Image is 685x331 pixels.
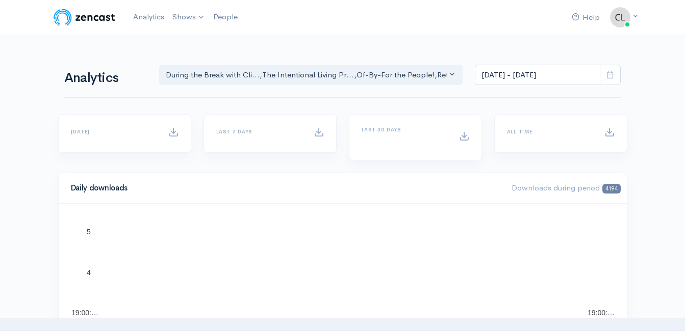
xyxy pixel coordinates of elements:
[475,65,600,86] input: analytics date range selector
[209,6,242,28] a: People
[166,69,447,81] div: During the Break with Cli... , The Intentional Living Pr... , Of-By-For the People! , Rethink - R...
[650,296,675,321] iframe: gist-messenger-bubble-iframe
[610,7,630,27] img: ...
[507,129,592,134] h6: All time
[568,7,604,29] a: Help
[71,309,98,317] text: 19:00:…
[87,228,91,236] text: 5
[159,65,463,86] button: During the Break with Cli..., The Intentional Living Pr..., Of-By-For the People!, Rethink - Rese...
[71,216,615,318] svg: A chart.
[602,184,620,194] span: 4194
[71,184,500,192] h4: Daily downloads
[87,268,91,277] text: 4
[512,183,620,192] span: Downloads during period:
[71,129,156,134] h6: [DATE]
[588,309,615,317] text: 19:00:…
[362,127,447,132] h6: Last 30 days
[64,71,147,86] h1: Analytics
[168,6,209,29] a: Shows
[216,129,301,134] h6: Last 7 days
[129,6,168,28] a: Analytics
[52,7,117,27] img: ZenCast Logo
